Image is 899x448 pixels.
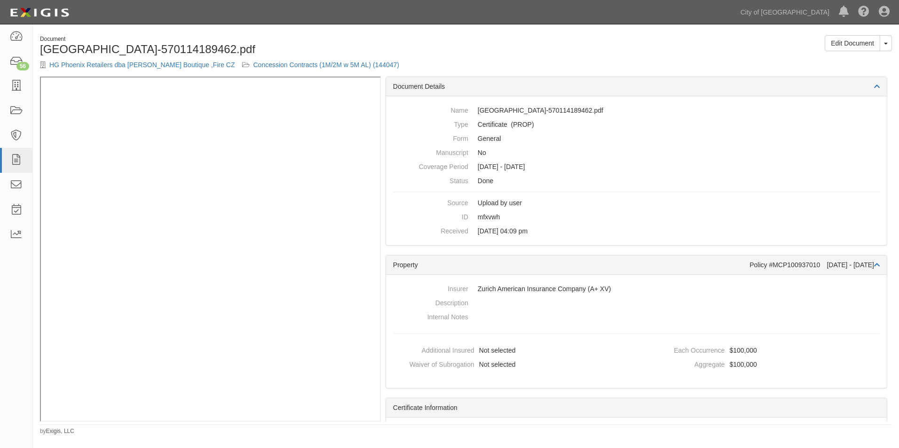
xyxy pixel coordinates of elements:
div: 56 [16,62,29,70]
div: Document [40,35,459,43]
dt: Manuscript [393,146,468,157]
dt: Insurer [393,282,468,294]
dd: $100,000 [640,343,883,357]
a: Edit Document [825,35,880,51]
a: HG Phoenix Retailers dba [PERSON_NAME] Boutique ,Fire CZ [49,61,235,69]
dt: Status [393,174,468,185]
dt: Coverage Period [393,160,468,171]
dd: Upload by user [393,196,880,210]
div: Document Details [386,77,887,96]
dd: General [393,131,880,146]
dt: Internal Notes [393,310,468,322]
h1: [GEOGRAPHIC_DATA]-570114189462.pdf [40,43,459,55]
dd: No [393,146,880,160]
dt: Waiver of Subrogation [390,357,474,369]
a: City of [GEOGRAPHIC_DATA] [736,3,834,22]
img: logo-5460c22ac91f19d4615b14bd174203de0afe785f0fc80cf4dbbc73dc1793850b.png [7,4,72,21]
dt: Name [393,103,468,115]
dt: ID [393,210,468,222]
dd: Property [393,117,880,131]
dt: Source [393,196,468,208]
dt: Each Occurrence [640,343,725,355]
dd: Done [393,174,880,188]
dt: Received [393,224,468,236]
dd: mfxvwh [393,210,880,224]
dd: [DATE] 04:09 pm [393,224,880,238]
a: Concession Contracts (1M/2M w 5M AL) (144047) [253,61,399,69]
dt: Form [393,131,468,143]
div: Certificate Information [386,398,887,417]
div: Policy #MCP100937010 [DATE] - [DATE] [749,260,880,270]
dd: Not selected [390,343,633,357]
dd: Not selected [390,357,633,371]
div: Property [393,260,749,270]
a: Exigis, LLC [46,428,74,434]
dt: Additional Insured [390,343,474,355]
dt: Description [393,296,468,308]
dd: Zurich American Insurance Company (A+ XV) [393,282,880,296]
dd: $100,000 [640,357,883,371]
i: Help Center - Complianz [858,7,869,18]
dd: [GEOGRAPHIC_DATA]-570114189462.pdf [393,103,880,117]
small: by [40,427,74,435]
dd: [DATE] - [DATE] [393,160,880,174]
dt: Type [393,117,468,129]
dt: Aggregate [640,357,725,369]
